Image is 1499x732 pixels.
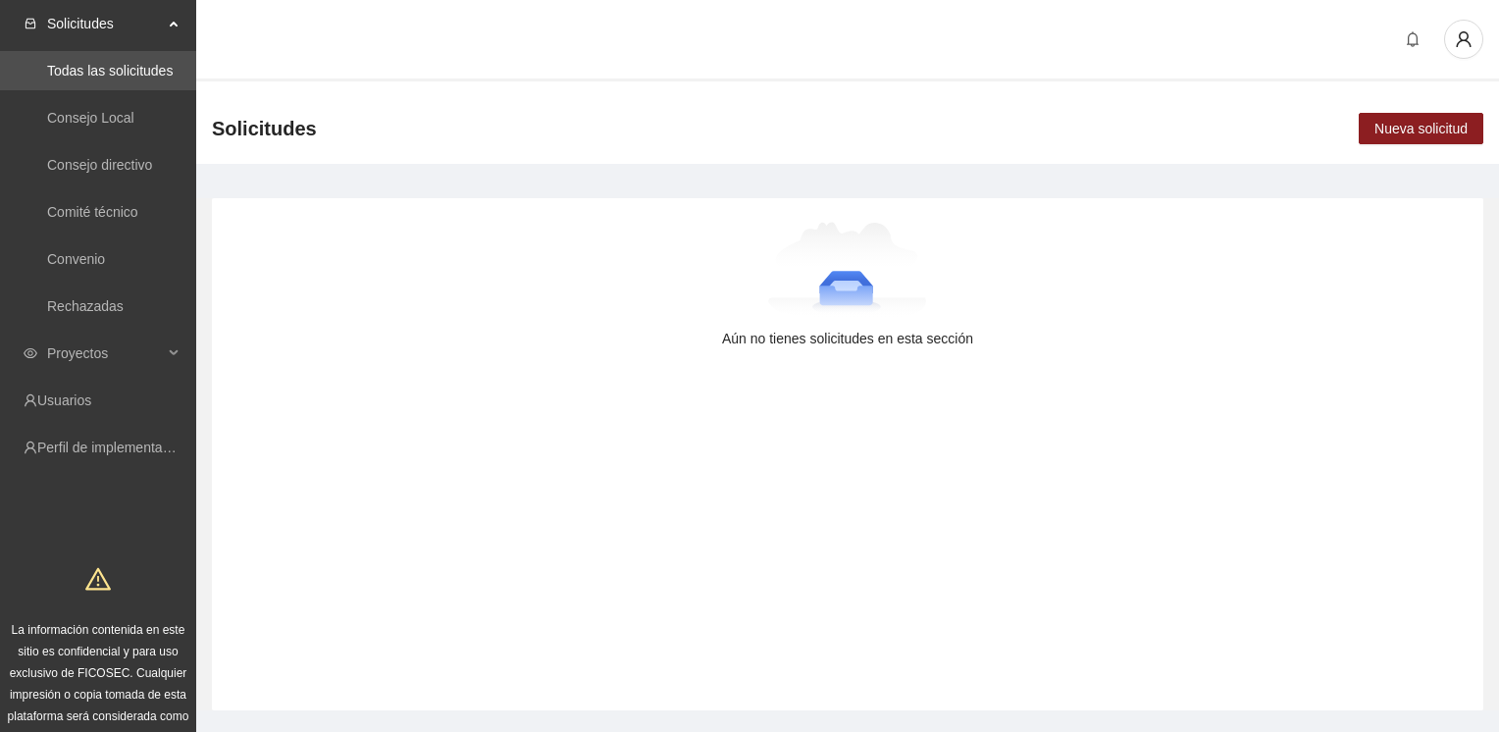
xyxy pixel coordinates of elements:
span: user [1445,30,1482,48]
a: Todas las solicitudes [47,63,173,78]
span: Solicitudes [47,4,163,43]
a: Convenio [47,251,105,267]
img: Aún no tienes solicitudes en esta sección [768,222,928,320]
a: Perfil de implementadora [37,440,190,455]
a: Rechazadas [47,298,124,314]
span: Solicitudes [212,113,317,144]
span: bell [1398,31,1427,47]
button: bell [1397,24,1428,55]
div: Aún no tienes solicitudes en esta sección [243,328,1452,349]
span: inbox [24,17,37,30]
a: Consejo Local [47,110,134,126]
button: Nueva solicitud [1359,113,1483,144]
span: Proyectos [47,334,163,373]
button: user [1444,20,1483,59]
span: eye [24,346,37,360]
a: Usuarios [37,392,91,408]
a: Consejo directivo [47,157,152,173]
span: warning [85,566,111,592]
span: Nueva solicitud [1374,118,1468,139]
a: Comité técnico [47,204,138,220]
